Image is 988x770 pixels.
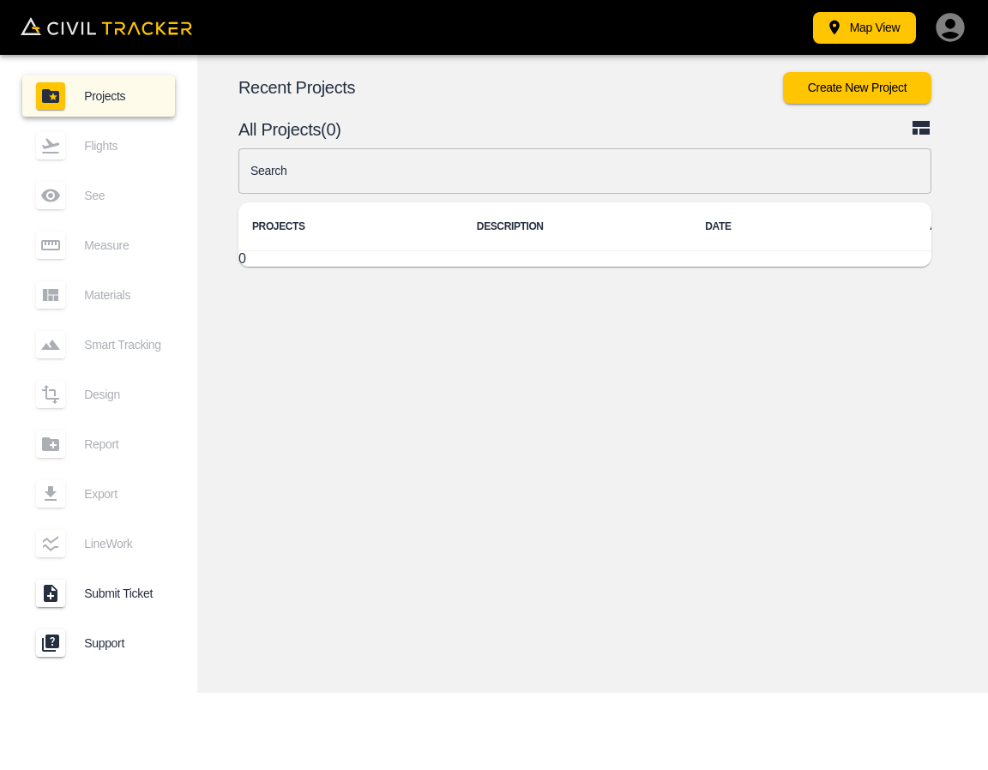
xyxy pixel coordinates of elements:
[813,12,916,44] button: Map View
[463,202,691,251] th: DESCRIPTION
[22,573,175,614] a: Submit Ticket
[84,587,161,600] span: Submit Ticket
[238,81,783,94] p: Recent Projects
[783,72,931,104] button: Create New Project
[22,623,175,664] a: Support
[691,202,916,251] th: DATE
[84,89,161,103] span: Projects
[238,123,911,136] p: All Projects(0)
[21,17,192,35] img: Civil Tracker
[238,202,463,251] th: PROJECTS
[84,636,161,650] span: Support
[22,75,175,117] a: Projects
